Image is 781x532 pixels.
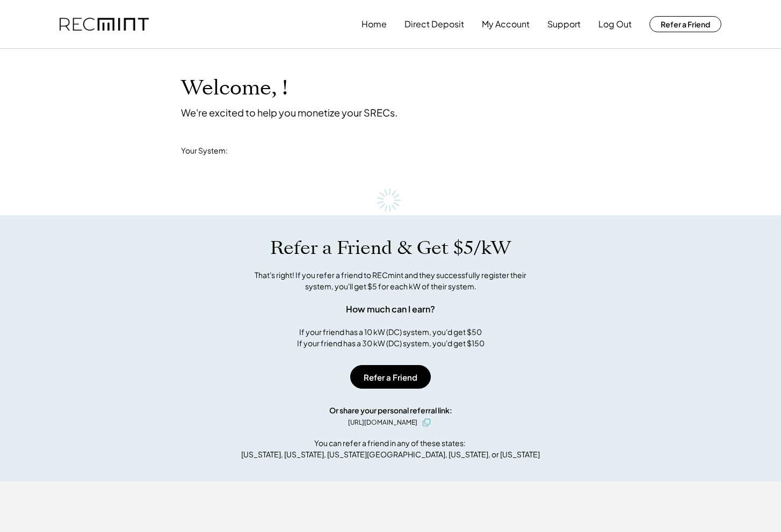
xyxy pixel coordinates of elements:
[346,303,435,316] div: How much can I earn?
[181,76,315,101] h1: Welcome, !
[329,405,452,416] div: Or share your personal referral link:
[297,326,484,349] div: If your friend has a 10 kW (DC) system, you'd get $50 If your friend has a 30 kW (DC) system, you...
[181,145,228,156] div: Your System:
[270,237,511,259] h1: Refer a Friend & Get $5/kW
[243,269,538,292] div: That's right! If you refer a friend to RECmint and they successfully register their system, you'l...
[60,18,149,31] img: recmint-logotype%403x.png
[348,418,417,427] div: [URL][DOMAIN_NAME]
[404,13,464,35] button: Direct Deposit
[181,106,397,119] div: We're excited to help you monetize your SRECs.
[649,16,721,32] button: Refer a Friend
[598,13,632,35] button: Log Out
[482,13,530,35] button: My Account
[547,13,581,35] button: Support
[350,365,431,389] button: Refer a Friend
[361,13,387,35] button: Home
[420,416,433,429] button: click to copy
[241,438,540,460] div: You can refer a friend in any of these states: [US_STATE], [US_STATE], [US_STATE][GEOGRAPHIC_DATA...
